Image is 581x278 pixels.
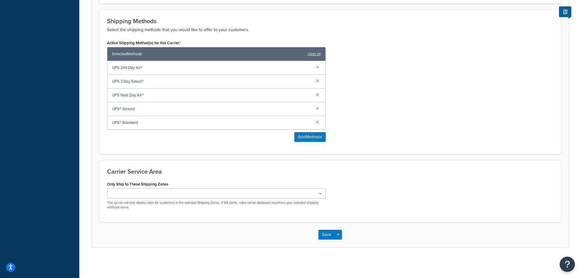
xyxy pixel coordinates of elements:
a: clear all [308,50,321,58]
span: UPS 3 Day Select® [112,77,311,86]
button: Show Help Docs [559,6,571,17]
button: AddMethods [294,132,326,142]
p: This carrier will only display rates for customers in the selected Shipping Zones. If left blank,... [107,200,326,210]
h3: Shipping Methods [107,18,553,24]
span: UPS® Standard [112,118,311,127]
span: Selected Methods [112,50,305,58]
span: UPS® Ground [112,105,311,113]
span: UPS 2nd Day Air® [112,63,311,72]
label: Active Shipping Method(s) for this Carrier [107,41,181,45]
button: Open Resource Center [560,257,575,272]
span: UPS Next Day Air® [112,91,311,99]
label: Only Ship to These Shipping Zones [107,182,168,186]
p: Select the shipping methods that you would like to offer to your customers. [107,26,553,34]
h3: Carrier Service Area [107,168,553,175]
button: Save [318,230,335,240]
